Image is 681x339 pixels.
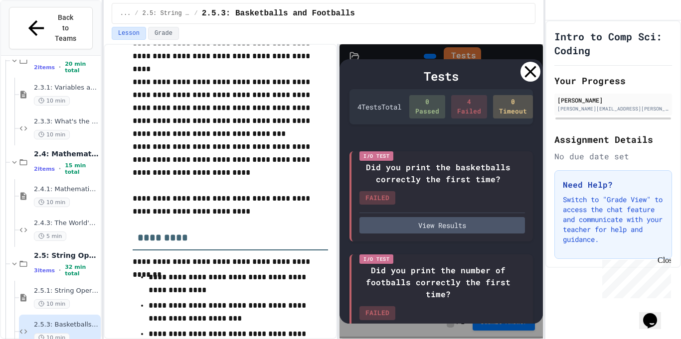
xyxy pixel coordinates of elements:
p: Switch to "Grade View" to access the chat feature and communicate with your teacher for help and ... [563,195,664,244]
span: • [59,165,61,173]
div: [PERSON_NAME] [557,96,669,105]
div: I/O Test [359,254,393,264]
span: ... [120,9,131,17]
div: 4 Test s Total [357,102,401,112]
span: 2 items [34,64,55,71]
span: • [59,63,61,71]
span: 2.5.1: String Operators [34,287,99,295]
h2: Assignment Details [554,132,672,146]
span: Back to Teams [54,12,77,44]
div: No due date set [554,150,672,162]
span: 10 min [34,198,70,207]
div: 0 Timeout [493,95,533,118]
span: 2 items [34,166,55,172]
button: Back to Teams [9,7,93,49]
span: 2.3.1: Variables and Data Types [34,84,99,92]
div: 0 Passed [409,95,445,118]
div: 4 Failed [451,95,487,118]
div: Did you print the number of footballs correctly the first time? [359,264,517,300]
h1: Intro to Comp Sci: Coding [554,29,672,57]
div: I/O Test [359,151,393,161]
span: 20 min total [65,61,99,74]
span: 32 min total [65,264,99,277]
span: 2.5: String Operators [143,9,190,17]
span: 10 min [34,130,70,139]
div: FAILED [359,306,395,320]
span: 2.5.3: Basketballs and Footballs [202,7,355,19]
span: / [135,9,138,17]
button: Lesson [112,27,146,40]
span: 15 min total [65,162,99,175]
div: [PERSON_NAME][EMAIL_ADDRESS][PERSON_NAME][DOMAIN_NAME] [557,105,669,113]
iframe: chat widget [639,299,671,329]
div: Chat with us now!Close [4,4,69,63]
h3: Need Help? [563,179,664,191]
button: Grade [148,27,179,40]
h2: Your Progress [554,74,672,88]
span: 5 min [34,231,66,241]
span: / [194,9,198,17]
span: 10 min [34,299,70,309]
iframe: chat widget [598,256,671,298]
span: 2.5: String Operators [34,251,99,260]
div: Did you print the basketballs correctly the first time? [359,161,517,185]
span: • [59,266,61,274]
span: 2.4.3: The World's Worst [PERSON_NAME] Market [34,219,99,227]
span: 2.4.1: Mathematical Operators [34,185,99,194]
span: 3 items [34,267,55,274]
span: 2.4: Mathematical Operators [34,149,99,158]
span: 10 min [34,96,70,106]
div: Tests [349,67,533,85]
span: 2.3.3: What's the Type? [34,117,99,126]
span: 2.5.3: Basketballs and Footballs [34,321,99,329]
div: FAILED [359,191,395,205]
button: View Results [359,217,525,233]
